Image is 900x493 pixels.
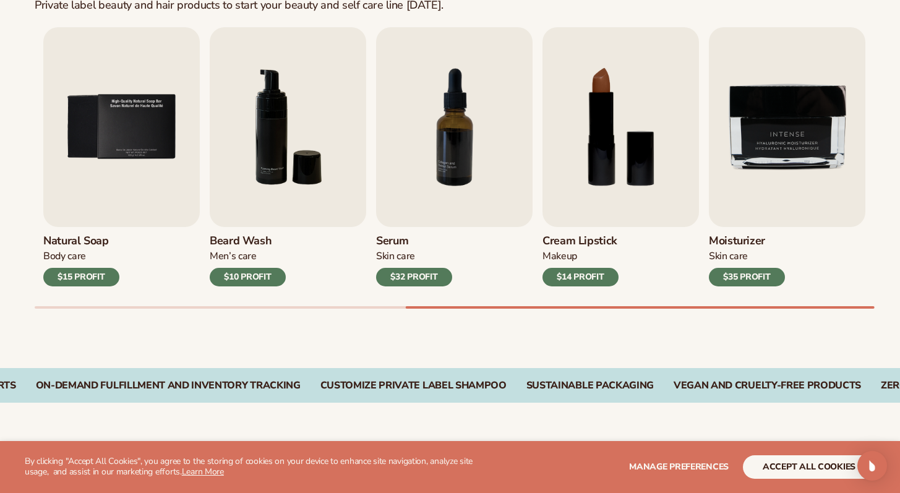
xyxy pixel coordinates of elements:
[43,234,119,248] h3: Natural Soap
[43,27,200,286] a: 5 / 9
[857,451,887,481] div: Open Intercom Messenger
[709,268,785,286] div: $35 PROFIT
[542,250,619,263] div: Makeup
[36,380,301,392] div: On-Demand Fulfillment and Inventory Tracking
[25,457,474,478] p: By clicking "Accept All Cookies", you agree to the storing of cookies on your device to enhance s...
[542,268,619,286] div: $14 PROFIT
[210,27,366,286] a: 6 / 9
[376,268,452,286] div: $32 PROFIT
[376,234,452,248] h3: Serum
[629,455,729,479] button: Manage preferences
[709,250,785,263] div: Skin Care
[210,250,286,263] div: Men’s Care
[43,250,119,263] div: Body Care
[43,268,119,286] div: $15 PROFIT
[709,27,865,286] a: 9 / 9
[376,250,452,263] div: Skin Care
[320,380,507,392] div: CUSTOMIZE PRIVATE LABEL SHAMPOO
[542,27,699,286] a: 8 / 9
[210,234,286,248] h3: Beard Wash
[743,455,875,479] button: accept all cookies
[542,234,619,248] h3: Cream Lipstick
[674,380,861,392] div: VEGAN AND CRUELTY-FREE PRODUCTS
[709,234,785,248] h3: Moisturizer
[182,466,224,478] a: Learn More
[376,27,533,286] a: 7 / 9
[526,380,654,392] div: SUSTAINABLE PACKAGING
[629,461,729,473] span: Manage preferences
[210,268,286,286] div: $10 PROFIT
